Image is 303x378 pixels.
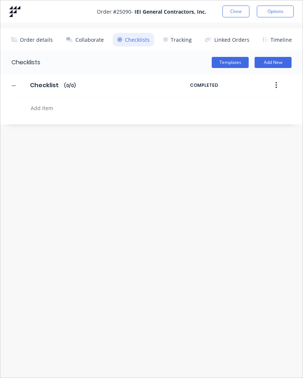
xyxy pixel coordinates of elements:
[212,57,249,68] button: Templates
[7,33,58,47] button: Order details
[258,33,296,47] button: Timeline
[25,80,64,91] input: Enter Checklist name
[222,6,249,17] button: Close
[159,33,196,47] button: Tracking
[113,33,154,47] button: Checklists
[257,6,294,17] button: Options
[9,6,20,17] img: Factory
[97,8,206,16] span: Order # 25090 -
[190,82,253,89] span: COMPLETED
[0,51,40,74] div: Checklists
[201,33,254,47] button: Linked Orders
[64,82,76,89] span: ( 0 / 0 )
[135,8,206,15] strong: IEI General Contractors, Inc.
[62,33,108,47] button: Collaborate
[255,57,292,68] button: Add New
